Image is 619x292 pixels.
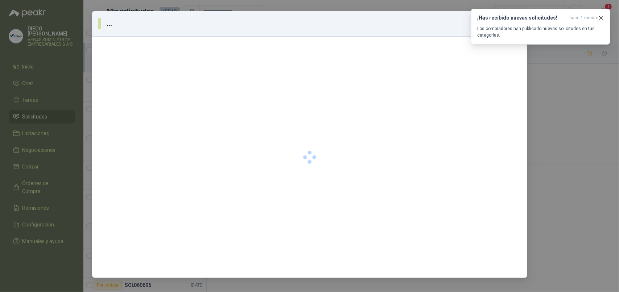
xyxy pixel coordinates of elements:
button: ¡Has recibido nuevas solicitudes!hace 1 minuto Los compradores han publicado nuevas solicitudes e... [471,9,610,45]
span: hace 1 minuto [569,15,598,21]
p: Los compradores han publicado nuevas solicitudes en tus categorías. [477,25,604,38]
button: Descargar [470,17,510,30]
h3: ¡Has recibido nuevas solicitudes! [477,15,566,21]
h3: ... [106,18,115,29]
